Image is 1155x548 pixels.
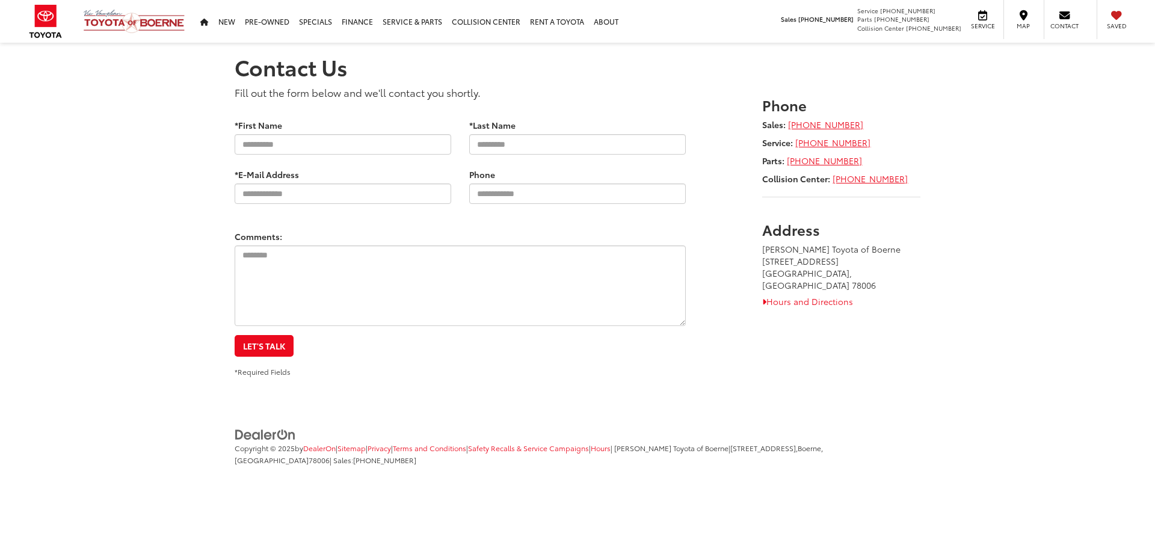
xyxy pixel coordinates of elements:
[235,428,296,440] a: DealerOn
[795,137,870,149] a: [PHONE_NUMBER]
[591,443,611,453] a: Hours
[235,119,282,131] label: *First Name
[874,14,929,23] span: [PHONE_NUMBER]
[857,6,878,15] span: Service
[336,443,366,453] span: |
[1103,22,1130,30] span: Saved
[1010,22,1036,30] span: Map
[798,14,854,23] span: [PHONE_NUMBER]
[781,14,796,23] span: Sales
[762,97,920,112] h3: Phone
[762,243,920,291] address: [PERSON_NAME] Toyota of Boerne [STREET_ADDRESS] [GEOGRAPHIC_DATA], [GEOGRAPHIC_DATA] 78006
[303,443,336,453] a: DealerOn Home Page
[469,168,495,180] label: Phone
[730,443,798,453] span: [STREET_ADDRESS],
[235,455,309,465] span: [GEOGRAPHIC_DATA]
[337,443,366,453] a: Sitemap
[353,455,416,465] span: [PHONE_NUMBER]
[833,173,908,185] a: [PHONE_NUMBER]
[235,168,299,180] label: *E-Mail Address
[393,443,466,453] a: Terms and Conditions
[295,443,336,453] span: by
[235,428,296,442] img: DealerOn
[762,137,793,149] strong: Service:
[309,455,330,465] span: 78006
[857,14,872,23] span: Parts
[762,155,784,167] strong: Parts:
[1050,22,1079,30] span: Contact
[366,443,391,453] span: |
[762,173,830,185] strong: Collision Center:
[235,335,294,357] button: Let's Talk
[880,6,935,15] span: [PHONE_NUMBER]
[235,443,295,453] span: Copyright © 2025
[589,443,611,453] span: |
[762,295,853,307] a: Hours and Directions
[235,230,282,242] label: Comments:
[466,443,589,453] span: |
[787,155,862,167] a: [PHONE_NUMBER]
[235,366,291,377] small: *Required Fields
[762,119,786,131] strong: Sales:
[762,221,920,237] h3: Address
[235,55,920,79] h1: Contact Us
[788,119,863,131] a: [PHONE_NUMBER]
[235,85,686,99] p: Fill out the form below and we'll contact you shortly.
[469,119,516,131] label: *Last Name
[906,23,961,32] span: [PHONE_NUMBER]
[857,23,904,32] span: Collision Center
[83,9,185,34] img: Vic Vaughan Toyota of Boerne
[611,443,728,453] span: | [PERSON_NAME] Toyota of Boerne
[368,443,391,453] a: Privacy
[391,443,466,453] span: |
[969,22,996,30] span: Service
[330,455,416,465] span: | Sales:
[468,443,589,453] a: Safety Recalls & Service Campaigns, Opens in a new tab
[798,443,823,453] span: Boerne,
